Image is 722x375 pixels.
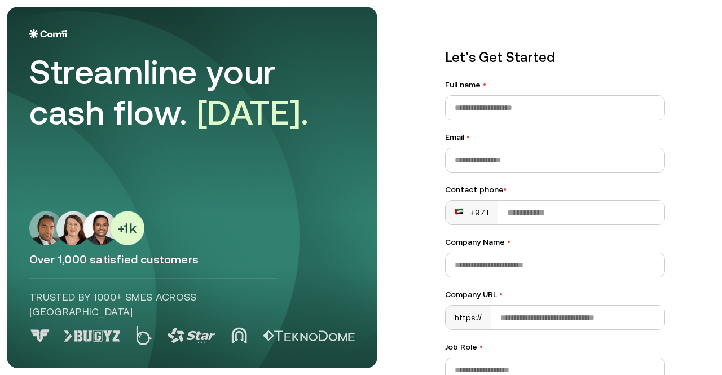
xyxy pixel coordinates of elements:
[504,185,507,194] span: •
[29,290,277,319] p: Trusted by 1000+ SMEs across [GEOGRAPHIC_DATA]
[445,131,665,143] label: Email
[168,328,215,343] img: Logo 3
[29,329,51,342] img: Logo 0
[445,184,665,196] div: Contact phone
[483,80,486,89] span: •
[136,326,152,345] img: Logo 2
[64,330,120,342] img: Logo 1
[446,306,491,329] div: https://
[507,237,510,246] span: •
[445,47,665,68] p: Let’s Get Started
[29,29,67,38] img: Logo
[29,252,355,267] p: Over 1,000 satisfied customers
[445,289,665,301] label: Company URL
[29,52,345,133] div: Streamline your cash flow.
[455,207,488,218] div: +971
[479,342,483,351] span: •
[231,327,247,343] img: Logo 4
[197,93,309,132] span: [DATE].
[499,290,503,299] span: •
[445,236,665,248] label: Company Name
[263,330,355,342] img: Logo 5
[466,133,470,142] span: •
[445,341,665,353] label: Job Role
[445,79,665,91] label: Full name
